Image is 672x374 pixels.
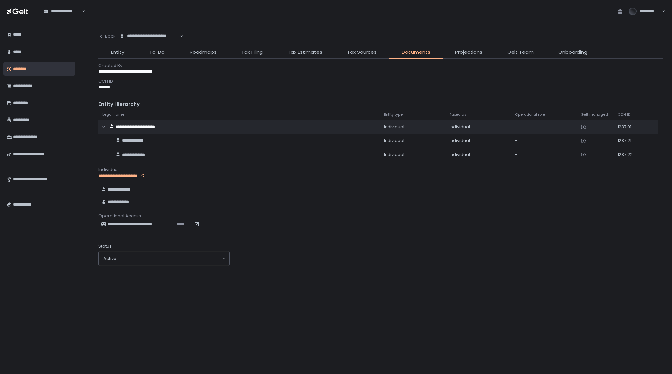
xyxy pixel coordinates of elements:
[111,49,124,56] span: Entity
[98,101,663,108] div: Entity Hierarchy
[98,63,663,69] div: Created By
[618,138,639,144] div: 1237.21
[450,124,507,130] div: Individual
[450,138,507,144] div: Individual
[190,49,217,56] span: Roadmaps
[99,251,229,266] div: Search for option
[149,49,165,56] span: To-Do
[515,112,545,117] span: Operational role
[98,30,115,43] button: Back
[515,152,573,157] div: -
[347,49,377,56] span: Tax Sources
[102,112,124,117] span: Legal name
[558,49,587,56] span: Onboarding
[103,256,116,261] span: active
[384,152,442,157] div: Individual
[98,213,663,219] div: Operational Access
[618,112,630,117] span: CCH ID
[450,152,507,157] div: Individual
[402,49,430,56] span: Documents
[515,124,573,130] div: -
[618,124,639,130] div: 1237.01
[98,243,112,249] span: Status
[115,30,183,43] div: Search for option
[507,49,534,56] span: Gelt Team
[39,5,85,18] div: Search for option
[288,49,322,56] span: Tax Estimates
[44,14,81,21] input: Search for option
[98,167,663,173] div: Individual
[515,138,573,144] div: -
[98,33,115,39] div: Back
[455,49,482,56] span: Projections
[116,255,221,262] input: Search for option
[450,112,467,117] span: Taxed as
[98,78,663,84] div: CCH ID
[384,138,442,144] div: Individual
[120,39,179,46] input: Search for option
[581,112,608,117] span: Gelt managed
[384,112,403,117] span: Entity type
[241,49,263,56] span: Tax Filing
[618,152,639,157] div: 1237.22
[384,124,442,130] div: Individual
